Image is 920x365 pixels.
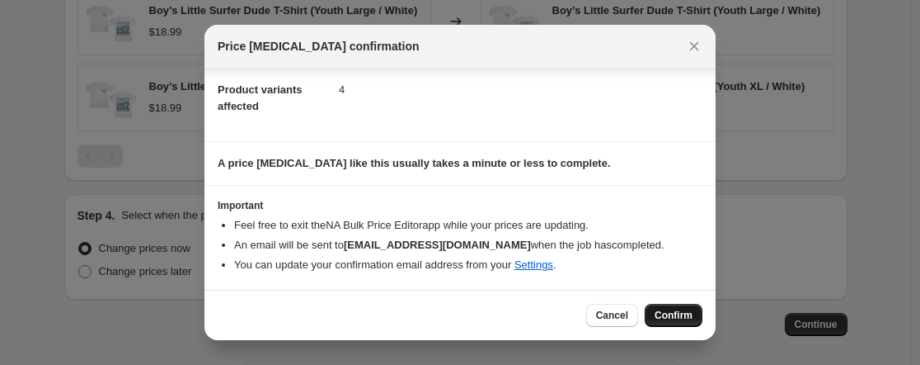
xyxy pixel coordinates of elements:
li: An email will be sent to when the job has completed . [234,237,702,254]
span: Confirm [655,309,692,322]
button: Cancel [586,304,638,327]
dd: 4 [339,68,702,111]
span: Product variants affected [218,83,303,112]
h3: Important [218,199,702,212]
a: Settings [514,258,553,271]
b: [EMAIL_ADDRESS][DOMAIN_NAME] [344,239,531,251]
span: Price [MEDICAL_DATA] confirmation [218,38,420,55]
li: Feel free to exit the NA Bulk Price Editor app while your prices are updating. [234,217,702,234]
span: Cancel [596,309,628,322]
button: Close [683,35,706,58]
b: A price [MEDICAL_DATA] like this usually takes a minute or less to complete. [218,157,611,169]
li: You can update your confirmation email address from your . [234,257,702,273]
button: Confirm [645,304,702,327]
